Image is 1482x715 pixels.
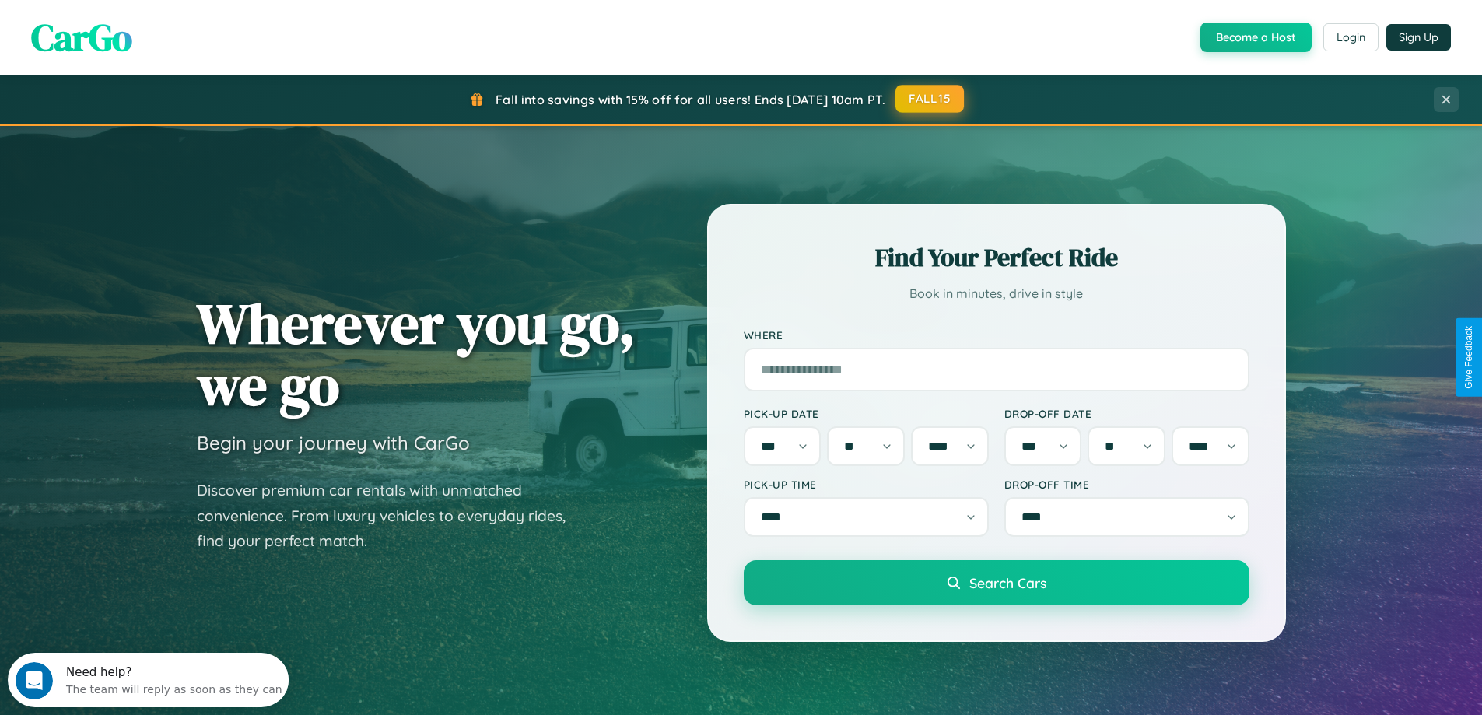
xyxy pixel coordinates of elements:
[197,293,636,415] h1: Wherever you go, we go
[1004,478,1249,491] label: Drop-off Time
[1386,24,1451,51] button: Sign Up
[197,431,470,454] h3: Begin your journey with CarGo
[895,85,964,113] button: FALL15
[31,12,132,63] span: CarGo
[969,574,1046,591] span: Search Cars
[744,560,1249,605] button: Search Cars
[744,282,1249,305] p: Book in minutes, drive in style
[1200,23,1312,52] button: Become a Host
[6,6,289,49] div: Open Intercom Messenger
[197,478,586,554] p: Discover premium car rentals with unmatched convenience. From luxury vehicles to everyday rides, ...
[744,328,1249,342] label: Where
[58,13,275,26] div: Need help?
[744,478,989,491] label: Pick-up Time
[58,26,275,42] div: The team will reply as soon as they can
[496,92,885,107] span: Fall into savings with 15% off for all users! Ends [DATE] 10am PT.
[8,653,289,707] iframe: Intercom live chat discovery launcher
[16,662,53,699] iframe: Intercom live chat
[744,407,989,420] label: Pick-up Date
[1323,23,1379,51] button: Login
[744,240,1249,275] h2: Find Your Perfect Ride
[1004,407,1249,420] label: Drop-off Date
[1463,326,1474,389] div: Give Feedback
